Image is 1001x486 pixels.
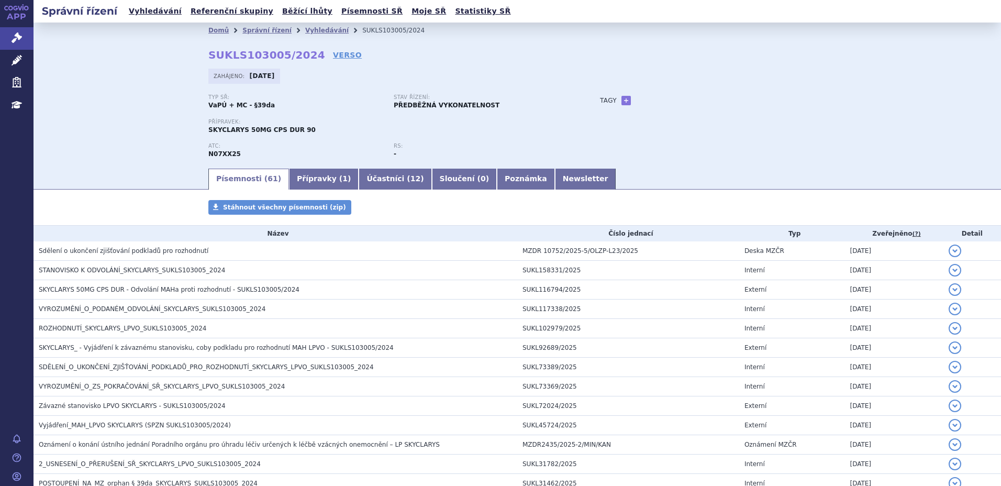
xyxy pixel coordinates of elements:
[408,4,449,18] a: Moje SŘ
[268,174,277,183] span: 61
[517,396,739,416] td: SUKL72024/2025
[744,286,766,293] span: Externí
[517,377,739,396] td: SUKL73369/2025
[621,96,631,105] a: +
[39,267,225,274] span: STANOVISKO K ODVOLÁNÍ_SKYCLARYS_SUKLS103005_2024
[333,50,362,60] a: VERSO
[432,169,497,190] a: Sloučení (0)
[517,226,739,241] th: Číslo jednací
[208,143,383,149] p: ATC:
[497,169,555,190] a: Poznámka
[844,435,943,455] td: [DATE]
[39,383,285,390] span: VYROZUMĚNÍ_O_ZS_POKRAČOVÁNÍ_SŘ_SKYCLARYS_LPVO_SUKLS103005_2024
[208,119,579,125] p: Přípravek:
[34,4,126,18] h2: Správní řízení
[949,419,961,432] button: detail
[949,458,961,470] button: detail
[949,400,961,412] button: detail
[844,319,943,338] td: [DATE]
[126,4,185,18] a: Vyhledávání
[39,441,440,448] span: Oznámení o konání ústního jednání Poradního orgánu pro úhradu léčiv určených k léčbě vzácných one...
[744,305,765,313] span: Interní
[208,102,275,109] strong: VaPÚ + MC - §39da
[744,247,784,255] span: Deska MZČR
[208,94,383,101] p: Typ SŘ:
[949,303,961,315] button: detail
[949,438,961,451] button: detail
[844,396,943,416] td: [DATE]
[517,300,739,319] td: SUKL117338/2025
[744,422,766,429] span: Externí
[208,126,316,134] span: SKYCLARYS 50MG CPS DUR 90
[949,380,961,393] button: detail
[517,319,739,338] td: SUKL102979/2025
[39,247,208,255] span: Sdělení o ukončení zjišťování podkladů pro rozhodnutí
[744,441,797,448] span: Oznámení MZČR
[394,150,396,158] strong: -
[208,49,325,61] strong: SUKLS103005/2024
[744,460,765,468] span: Interní
[949,283,961,296] button: detail
[305,27,349,34] a: Vyhledávání
[739,226,845,241] th: Typ
[362,23,438,38] li: SUKLS103005/2024
[394,94,569,101] p: Stav řízení:
[39,460,261,468] span: 2_USNESENÍ_O_PŘERUŠENÍ_SŘ_SKYCLARYS_LPVO_SUKLS103005_2024
[949,361,961,373] button: detail
[844,241,943,261] td: [DATE]
[289,169,359,190] a: Přípravky (1)
[39,344,394,351] span: SKYCLARYS_ - Vyjádření k závaznému stanovisku, coby podkladu pro rozhodnutí MAH LPVO - SUKLS10300...
[250,72,275,80] strong: [DATE]
[844,416,943,435] td: [DATE]
[744,383,765,390] span: Interní
[410,174,420,183] span: 12
[39,363,374,371] span: SDĚLENÍ_O_UKONČENÍ_ZJIŠŤOVÁNÍ_PODKLADŮ_PRO_ROZHODNUTÍ_SKYCLARYS_LPVO_SUKLS103005_2024
[342,174,348,183] span: 1
[744,363,765,371] span: Interní
[844,300,943,319] td: [DATE]
[452,4,514,18] a: Statistiky SŘ
[394,143,569,149] p: RS:
[744,402,766,410] span: Externí
[34,226,517,241] th: Název
[555,169,616,190] a: Newsletter
[844,338,943,358] td: [DATE]
[943,226,1001,241] th: Detail
[208,27,229,34] a: Domů
[949,322,961,335] button: detail
[279,4,336,18] a: Běžící lhůty
[844,358,943,377] td: [DATE]
[949,341,961,354] button: detail
[844,455,943,474] td: [DATE]
[517,416,739,435] td: SUKL45724/2025
[744,325,765,332] span: Interní
[517,261,739,280] td: SUKL158331/2025
[517,241,739,261] td: MZDR 10752/2025-5/OLZP-L23/2025
[242,27,292,34] a: Správní řízení
[844,377,943,396] td: [DATE]
[844,226,943,241] th: Zveřejněno
[744,344,766,351] span: Externí
[949,245,961,257] button: detail
[844,261,943,280] td: [DATE]
[338,4,406,18] a: Písemnosti SŘ
[517,358,739,377] td: SUKL73389/2025
[517,280,739,300] td: SUKL116794/2025
[394,102,499,109] strong: PŘEDBĚŽNÁ VYKONATELNOST
[208,200,351,215] a: Stáhnout všechny písemnosti (zip)
[39,325,206,332] span: ROZHODNUTÍ_SKYCLARYS_LPVO_SUKLS103005_2024
[39,402,226,410] span: Závazné stanovisko LPVO SKYCLARYS - SUKLS103005/2024
[517,455,739,474] td: SUKL31782/2025
[223,204,346,211] span: Stáhnout všechny písemnosti (zip)
[481,174,486,183] span: 0
[214,72,247,80] span: Zahájeno:
[39,422,231,429] span: Vyjádření_MAH_LPVO SKYCLARYS (SPZN SUKLS103005/2024)
[913,230,921,238] abbr: (?)
[39,305,265,313] span: VYROZUMĚNÍ_O_PODANÉM_ODVOLÁNÍ_SKYCLARYS_SUKLS103005_2024
[744,267,765,274] span: Interní
[208,150,241,158] strong: OMAVELOXOLON
[517,435,739,455] td: MZDR2435/2025-2/MIN/KAN
[187,4,276,18] a: Referenční skupiny
[517,338,739,358] td: SUKL92689/2025
[844,280,943,300] td: [DATE]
